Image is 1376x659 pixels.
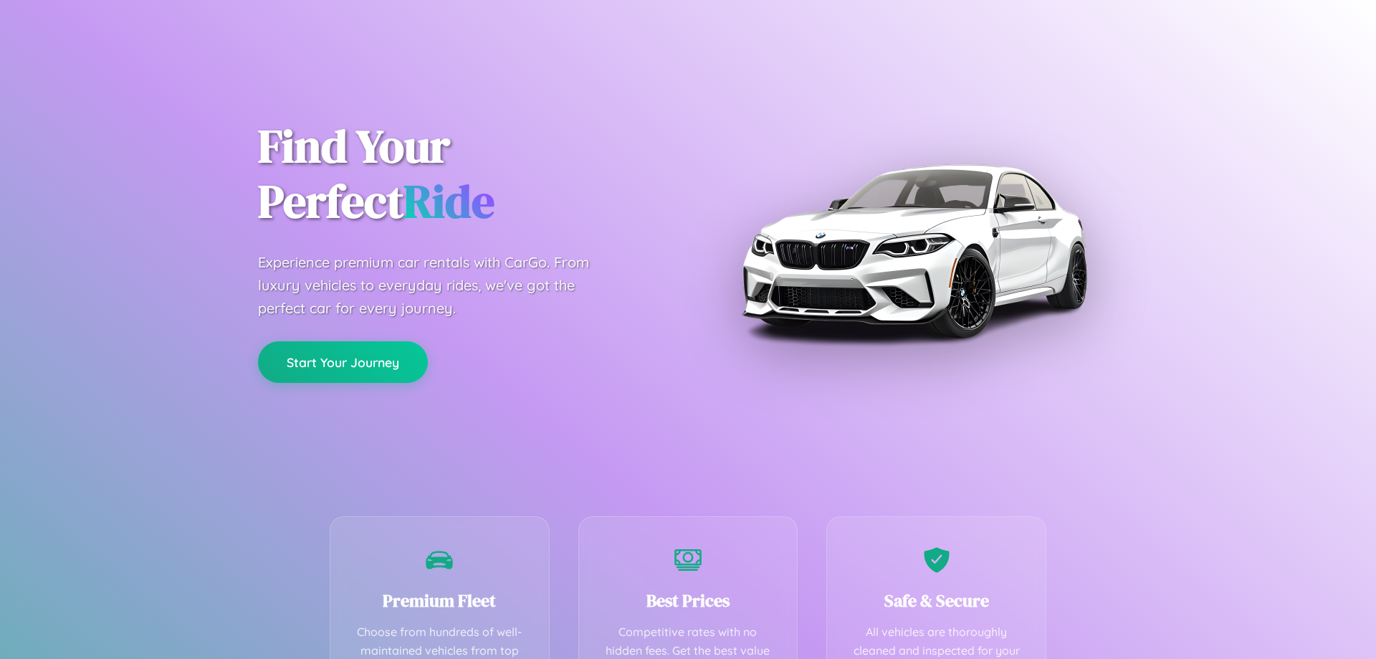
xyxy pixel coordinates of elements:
[352,589,527,612] h3: Premium Fleet
[601,589,776,612] h3: Best Prices
[735,72,1093,430] img: Premium BMW car rental vehicle
[258,251,616,320] p: Experience premium car rentals with CarGo. From luxury vehicles to everyday rides, we've got the ...
[258,119,666,229] h1: Find Your Perfect
[849,589,1024,612] h3: Safe & Secure
[403,170,494,232] span: Ride
[258,341,428,383] button: Start Your Journey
